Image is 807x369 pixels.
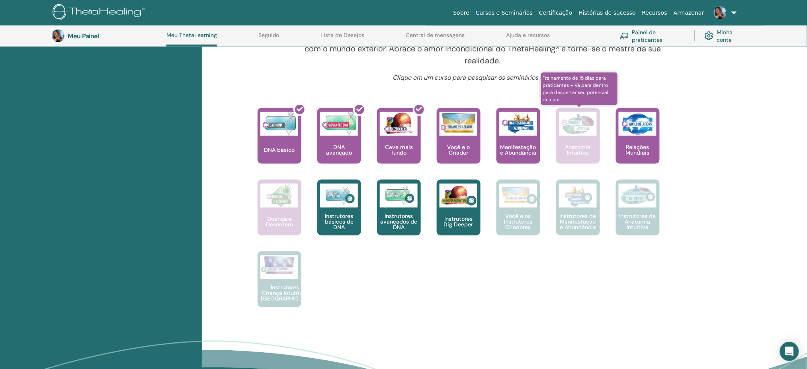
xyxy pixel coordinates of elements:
[440,112,477,134] img: Você e o Criador
[556,180,600,251] a: Instrutores de Manifestação e Abundância Instrutores de Manifestação e Abundância
[626,143,650,156] font: Relações Mundiais
[556,108,600,180] a: Treinamento de 15 dias para praticantes – Vá para dentro para despertar seu potencial de cura Ana...
[258,251,301,323] a: Instrutores da Criança Intuitiva em Mim Instrutores da Criança Intuitiva em [GEOGRAPHIC_DATA]
[473,6,536,20] a: Cursos e Seminários
[260,112,298,136] img: DNA básico
[258,180,301,251] a: Doença e Desordem Doença e Desordem
[261,284,317,302] font: Instrutores da Criança Intuitiva em [GEOGRAPHIC_DATA]
[320,112,358,136] img: DNA avançado
[559,184,597,208] img: Instrutores de Manifestação e Abundância
[714,6,727,19] img: default.jpg
[298,31,668,66] font: O treinamento explora a cura das profundezas dos sistemas do corpo para curar seu relacionamento ...
[499,112,537,136] img: Manifestação e Abundância
[450,6,473,20] a: Sobre
[619,184,657,208] img: Instrutores de Anatomia Intuitiva
[380,184,418,208] img: Instrutores avançados de DNA
[619,112,657,136] img: Relações Mundiais
[321,32,365,45] a: Lista de Desejos
[444,215,473,228] font: Instrutores Dig Deeper
[496,180,540,251] a: Você e os Instrutores Criadores Você e os Instrutores Criadores
[642,10,667,16] font: Recursos
[620,27,685,45] a: Painel de praticantes
[576,6,639,20] a: Histórias de sucesso
[260,255,298,275] img: Instrutores da Criança Intuitiva em Mim
[559,112,597,136] img: Anatomia Intuitiva
[499,184,537,208] img: Você e os Instrutores Criadores
[258,31,279,39] font: Seguido
[437,180,481,251] a: Instrutores Dig Deeper Instrutores Dig Deeper
[437,108,481,180] a: Você e o Criador Você e o Criador
[705,29,713,42] img: cog.svg
[258,32,279,45] a: Seguido
[632,29,663,43] font: Painel de praticantes
[616,108,660,180] a: Relações Mundiais Relações Mundiais
[406,31,465,39] font: Central de mensagens
[639,6,670,20] a: Recursos
[616,180,660,251] a: Instrutores de Anatomia Intuitiva Instrutores de Anatomia Intuitiva
[266,215,293,228] font: Doença e Desordem
[377,180,421,251] a: Instrutores avançados de DNA Instrutores avançados de DNA
[620,33,629,39] img: chalkboard-teacher.svg
[506,31,550,39] font: Ajuda e recursos
[500,143,536,156] font: Manifestação e Abundância
[780,342,799,361] div: Open Intercom Messenger
[406,32,465,45] a: Central de mensagens
[543,75,609,103] font: Treinamento de 15 dias para praticantes – Vá para dentro para despertar seu potencial de cura
[321,31,365,39] font: Lista de Desejos
[320,184,358,208] img: Instrutores básicos de DNA
[440,184,477,208] img: Instrutores Dig Deeper
[52,29,64,42] img: default.jpg
[377,108,421,180] a: Cave mais fundo Cave mais fundo
[166,31,217,39] font: Meu ThetaLearning
[317,108,361,180] a: DNA avançado DNA avançado
[325,212,354,231] font: Instrutores básicos de DNA
[380,212,417,231] font: Instrutores avançados de DNA
[506,32,550,45] a: Ajuda e recursos
[717,29,733,43] font: Minha conta
[560,212,596,231] font: Instrutores de Manifestação e Abundância
[619,212,656,231] font: Instrutores de Anatomia Intuitiva
[258,108,301,180] a: DNA básico DNA básico
[380,112,418,136] img: Cave mais fundo
[317,180,361,251] a: Instrutores básicos de DNA Instrutores básicos de DNA
[447,143,470,156] font: Você e o Criador
[393,73,573,82] font: Clique em um curso para pesquisar os seminários disponíveis
[504,212,532,231] font: Você e os Instrutores Criadores
[670,6,707,20] a: Armazenar
[166,32,217,47] a: Meu ThetaLearning
[565,143,591,156] font: Anatomia Intuitiva
[68,32,100,40] font: Meu Painel
[579,10,636,16] font: Histórias de sucesso
[453,10,469,16] font: Sobre
[260,184,298,208] img: Doença e Desordem
[476,10,533,16] font: Cursos e Seminários
[674,10,704,16] font: Armazenar
[496,108,540,180] a: Manifestação e Abundância Manifestação e Abundância
[536,6,575,20] a: Certificação
[53,4,148,22] img: logo.png
[705,27,747,45] a: Minha conta
[539,10,572,16] font: Certificação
